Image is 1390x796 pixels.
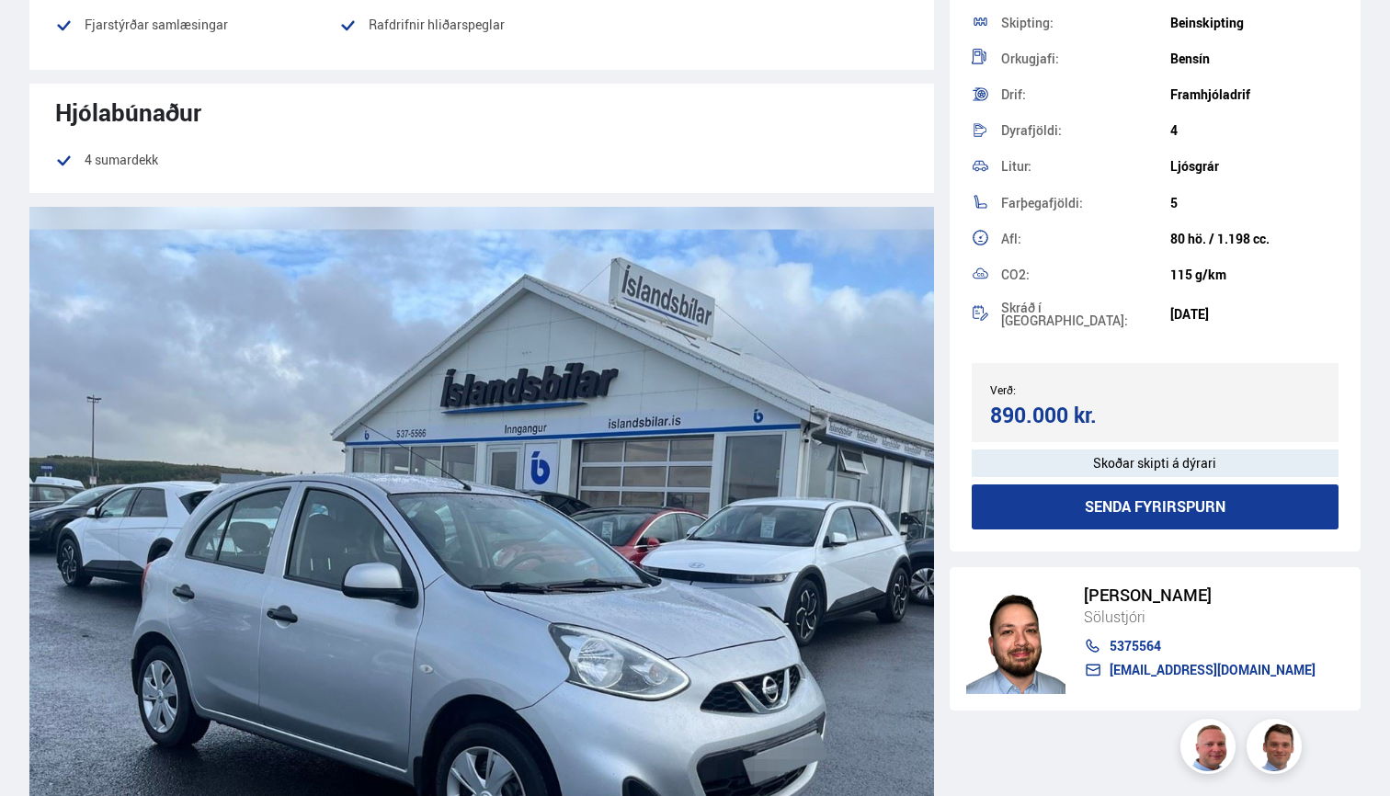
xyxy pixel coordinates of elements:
div: Bensín [1170,51,1339,66]
div: Beinskipting [1170,16,1339,30]
div: [PERSON_NAME] [1084,586,1316,605]
a: [EMAIL_ADDRESS][DOMAIN_NAME] [1084,663,1316,677]
div: 5 [1170,196,1339,210]
div: Verð: [990,383,1155,396]
div: Orkugjafi: [1001,52,1169,65]
li: Rafdrifnir hliðarspeglar [339,14,623,48]
li: 4 sumardekk [55,149,339,171]
img: nhp88E3Fdnt1Opn2.png [966,584,1065,694]
img: siFngHWaQ9KaOqBr.png [1183,722,1238,777]
div: Skipting: [1001,17,1169,29]
div: 890.000 kr. [990,403,1149,427]
div: Sölustjóri [1084,605,1316,629]
div: Drif: [1001,88,1169,101]
img: FbJEzSuNWCJXmdc-.webp [1249,722,1305,777]
div: Litur: [1001,160,1169,173]
button: Senda fyrirspurn [972,484,1339,529]
div: Skráð í [GEOGRAPHIC_DATA]: [1001,301,1169,327]
div: Framhjóladrif [1170,87,1339,102]
div: Farþegafjöldi: [1001,197,1169,210]
div: 4 [1170,123,1339,138]
div: Dyrafjöldi: [1001,124,1169,137]
div: [DATE] [1170,307,1339,322]
div: Skoðar skipti á dýrari [972,449,1339,477]
a: 5375564 [1084,639,1316,654]
div: 80 hö. / 1.198 cc. [1170,232,1339,246]
li: Fjarstýrðar samlæsingar [55,14,339,36]
div: Afl: [1001,233,1169,245]
button: Opna LiveChat spjallviðmót [15,7,70,63]
div: 115 g/km [1170,267,1339,282]
div: CO2: [1001,268,1169,281]
div: Ljósgrár [1170,159,1339,174]
div: Hjólabúnaður [55,98,908,126]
